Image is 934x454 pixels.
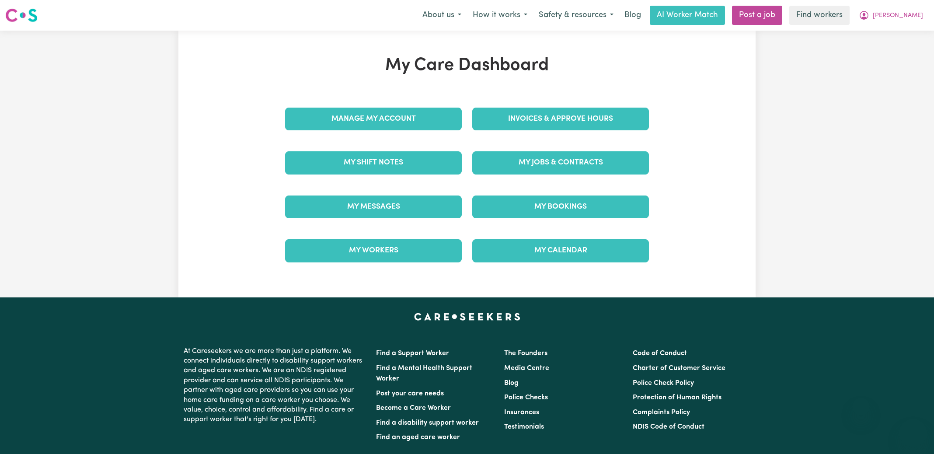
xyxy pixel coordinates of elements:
[504,380,519,387] a: Blog
[504,365,549,372] a: Media Centre
[633,423,704,430] a: NDIS Code of Conduct
[504,423,544,430] a: Testimonials
[899,419,927,447] iframe: Button to launch messaging window
[504,350,547,357] a: The Founders
[619,6,646,25] a: Blog
[633,409,690,416] a: Complaints Policy
[472,108,649,130] a: Invoices & Approve Hours
[285,108,462,130] a: Manage My Account
[732,6,782,25] a: Post a job
[376,365,472,382] a: Find a Mental Health Support Worker
[5,7,38,23] img: Careseekers logo
[376,419,479,426] a: Find a disability support worker
[414,313,520,320] a: Careseekers home page
[285,239,462,262] a: My Workers
[280,55,654,76] h1: My Care Dashboard
[472,239,649,262] a: My Calendar
[417,6,467,24] button: About us
[873,11,923,21] span: [PERSON_NAME]
[650,6,725,25] a: AI Worker Match
[853,6,929,24] button: My Account
[285,151,462,174] a: My Shift Notes
[633,350,687,357] a: Code of Conduct
[467,6,533,24] button: How it works
[285,196,462,218] a: My Messages
[533,6,619,24] button: Safety & resources
[184,343,366,428] p: At Careseekers we are more than just a platform. We connect individuals directly to disability su...
[472,196,649,218] a: My Bookings
[504,409,539,416] a: Insurances
[852,398,870,416] iframe: Close message
[376,405,451,412] a: Become a Care Worker
[376,350,449,357] a: Find a Support Worker
[633,380,694,387] a: Police Check Policy
[5,5,38,25] a: Careseekers logo
[633,394,721,401] a: Protection of Human Rights
[376,434,460,441] a: Find an aged care worker
[376,390,444,397] a: Post your care needs
[472,151,649,174] a: My Jobs & Contracts
[504,394,548,401] a: Police Checks
[789,6,850,25] a: Find workers
[633,365,725,372] a: Charter of Customer Service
